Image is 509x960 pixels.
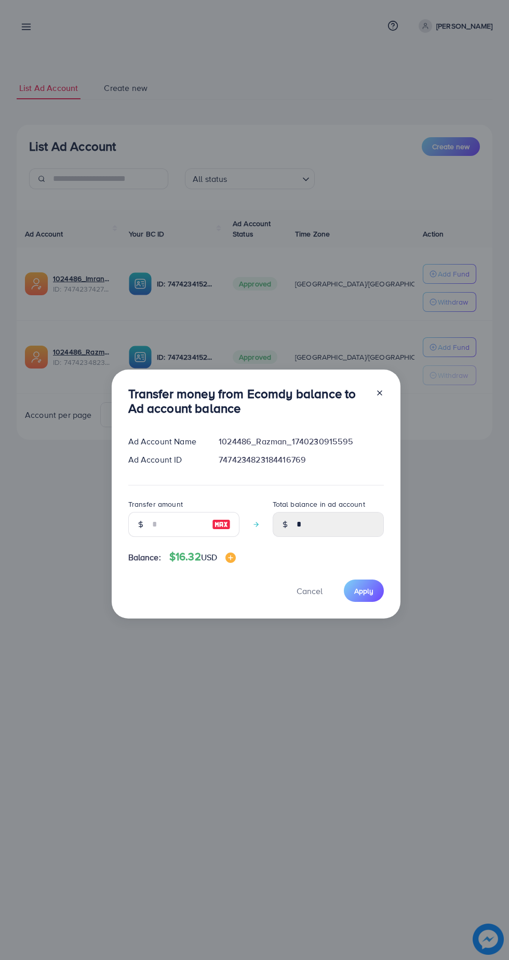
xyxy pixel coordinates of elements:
[297,585,323,597] span: Cancel
[212,518,231,531] img: image
[120,436,211,448] div: Ad Account Name
[210,454,392,466] div: 7474234823184416769
[225,553,236,563] img: image
[128,551,161,563] span: Balance:
[354,586,373,596] span: Apply
[128,386,367,416] h3: Transfer money from Ecomdy balance to Ad account balance
[344,580,384,602] button: Apply
[169,550,236,563] h4: $16.32
[128,499,183,509] label: Transfer amount
[273,499,365,509] label: Total balance in ad account
[210,436,392,448] div: 1024486_Razman_1740230915595
[120,454,211,466] div: Ad Account ID
[284,580,336,602] button: Cancel
[201,551,217,563] span: USD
